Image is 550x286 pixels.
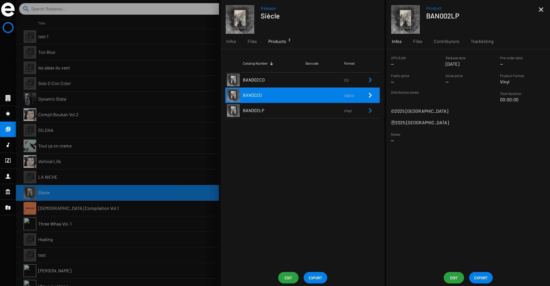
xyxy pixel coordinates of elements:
img: grand-sigle.svg [1,3,15,17]
img: sps-coverdigi-v01-5.jpg [227,89,240,102]
div: Format [344,60,355,67]
button: Edit [278,272,299,283]
small: Product Format [500,74,524,78]
button: Edit [444,272,464,283]
mat-icon: close [537,6,545,13]
small: UPC/EAN [391,56,406,60]
small: Public price [391,74,409,78]
div: Catalog Number [243,60,306,67]
img: sps-coverdigi-v01-5.jpg [226,5,254,34]
span: Digital [344,93,354,97]
span: Files [248,38,257,45]
p: [DATE] [446,61,466,67]
h1: Siècle [261,11,368,20]
p: -- [391,79,409,85]
h1: BAN002LP [426,11,533,20]
mat-icon: Remove Reference [366,76,374,84]
p: -- [391,137,545,144]
span: BAN002CD [243,77,265,82]
img: sps-coverdigi-v01-5.jpg [391,5,420,34]
span: Vinyl [344,109,352,113]
span: Tracklisting [471,38,493,45]
div: Barcode [306,60,319,67]
div: Format [344,60,366,67]
small: Distribution zones [391,90,490,95]
small: Notes [391,132,400,136]
span: BAN002D [243,92,262,98]
span: Release [261,5,373,11]
span: Contributors [434,38,459,45]
p: -- [446,79,463,85]
span: Vinyl [500,79,509,84]
span: Infos [226,38,236,45]
button: EXPORT [469,272,493,283]
div: Catalog Number [243,60,268,67]
img: sps-coverdigi-v01-5.jpg [227,74,240,86]
p: -- [500,61,523,67]
mat-icon: Remove Reference [366,91,374,99]
img: sps-coverdigi-v01-5.jpg [227,104,240,117]
span: BAN002LP [243,108,264,113]
span: Ⓟ2025 [GEOGRAPHIC_DATA] [391,120,449,125]
span: Files [413,38,422,45]
span: EXPORT [309,272,322,283]
div: Barcode [306,60,344,67]
small: Total duration [500,91,521,96]
span: Edit [449,272,459,283]
span: CD [344,78,349,82]
mat-icon: Remove Reference [366,107,374,114]
small: Release date [446,56,466,60]
button: EXPORT [304,272,327,283]
small: Gross price [446,74,463,78]
span: Products [268,38,286,45]
span: ©2025 [GEOGRAPHIC_DATA] [391,108,448,114]
p: -- [391,61,406,67]
span: Product [426,5,539,11]
span: Edit [283,272,293,283]
p: 00:00:00 [500,97,545,103]
span: EXPORT [474,272,488,283]
span: Infos [392,38,402,45]
small: Pre-order date [500,56,523,60]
